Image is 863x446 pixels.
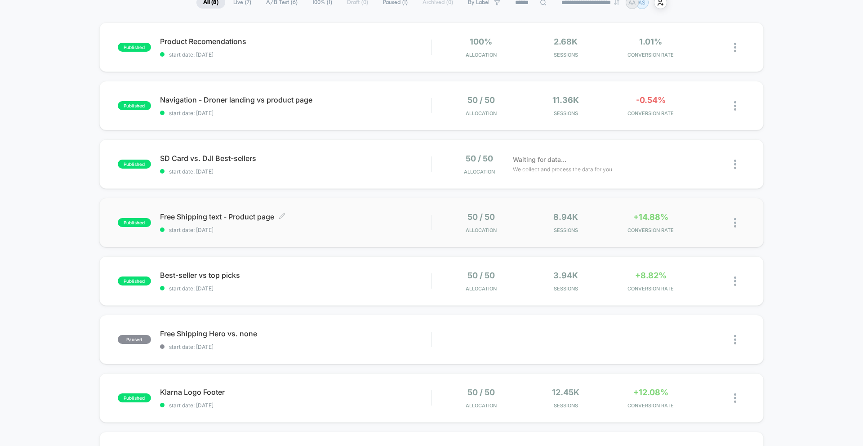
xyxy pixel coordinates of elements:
span: 2.68k [554,37,578,46]
span: Sessions [526,402,606,409]
span: CONVERSION RATE [610,227,691,233]
span: published [118,43,151,52]
img: close [734,277,736,286]
img: close [734,393,736,403]
span: 50 / 50 [466,154,493,163]
span: 50 / 50 [467,95,495,105]
span: Klarna Logo Footer [160,388,431,397]
div: Duration [334,231,358,241]
span: Waiting for data... [513,155,566,165]
span: start date: [DATE] [160,227,431,233]
div: Current time [312,231,333,241]
span: Sessions [526,285,606,292]
span: start date: [DATE] [160,402,431,409]
span: Free Shipping Hero vs. none [160,329,431,338]
span: start date: [DATE] [160,285,431,292]
span: 12.45k [552,388,579,397]
span: +8.82% [635,271,667,280]
img: close [734,43,736,52]
span: Allocation [466,285,497,292]
span: Sessions [526,52,606,58]
span: CONVERSION RATE [610,285,691,292]
span: +12.08% [633,388,668,397]
img: close [734,218,736,227]
span: Allocation [464,169,495,175]
span: Product Recomendations [160,37,431,46]
span: Free Shipping text - Product page [160,212,431,221]
input: Volume [375,232,402,241]
span: +14.88% [633,212,668,222]
span: CONVERSION RATE [610,402,691,409]
span: Allocation [466,402,497,409]
span: start date: [DATE] [160,51,431,58]
input: Seek [7,217,435,225]
span: published [118,277,151,285]
span: Best-seller vs top picks [160,271,431,280]
span: We collect and process the data for you [513,165,612,174]
span: CONVERSION RATE [610,52,691,58]
span: 3.94k [553,271,578,280]
span: published [118,160,151,169]
span: -0.54% [636,95,666,105]
span: published [118,393,151,402]
span: Allocation [466,110,497,116]
span: published [118,218,151,227]
button: Play, NEW DEMO 2025-VEED.mp4 [209,113,231,135]
span: paused [118,335,151,344]
button: Play, NEW DEMO 2025-VEED.mp4 [4,229,19,243]
span: Allocation [466,52,497,58]
span: 50 / 50 [467,212,495,222]
img: close [734,101,736,111]
img: close [734,160,736,169]
span: Sessions [526,110,606,116]
span: SD Card vs. DJI Best-sellers [160,154,431,163]
span: Sessions [526,227,606,233]
span: 50 / 50 [467,271,495,280]
img: close [734,335,736,344]
span: start date: [DATE] [160,343,431,350]
span: Navigation - Droner landing vs product page [160,95,431,104]
span: 100% [470,37,492,46]
span: 50 / 50 [467,388,495,397]
span: Allocation [466,227,497,233]
span: 8.94k [553,212,578,222]
span: start date: [DATE] [160,110,431,116]
span: published [118,101,151,110]
span: CONVERSION RATE [610,110,691,116]
span: 1.01% [639,37,662,46]
span: 11.36k [552,95,579,105]
span: start date: [DATE] [160,168,431,175]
